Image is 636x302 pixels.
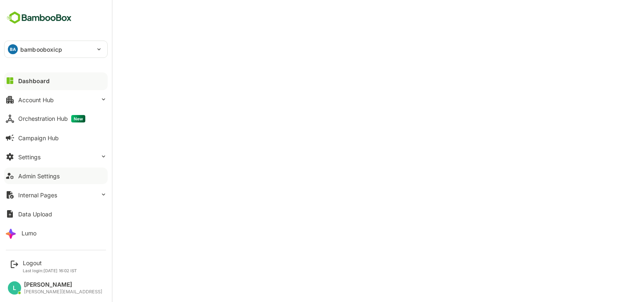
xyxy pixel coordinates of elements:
[18,77,50,84] div: Dashboard
[23,268,77,273] p: Last login: [DATE] 16:02 IST
[71,115,85,122] span: New
[20,45,63,54] p: bambooboxicp
[18,153,41,161] div: Settings
[4,168,108,184] button: Admin Settings
[18,173,60,180] div: Admin Settings
[24,281,102,288] div: [PERSON_NAME]
[18,115,85,122] div: Orchestration Hub
[18,211,52,218] div: Data Upload
[4,110,108,127] button: Orchestration HubNew
[4,225,108,241] button: Lumo
[24,289,102,295] div: [PERSON_NAME][EMAIL_ADDRESS]
[4,206,108,222] button: Data Upload
[4,129,108,146] button: Campaign Hub
[18,134,59,141] div: Campaign Hub
[8,44,18,54] div: BA
[4,149,108,165] button: Settings
[4,187,108,203] button: Internal Pages
[22,230,36,237] div: Lumo
[23,259,77,266] div: Logout
[4,10,74,26] img: BambooboxFullLogoMark.5f36c76dfaba33ec1ec1367b70bb1252.svg
[4,72,108,89] button: Dashboard
[8,281,21,295] div: L
[5,41,107,58] div: BAbambooboxicp
[18,96,54,103] div: Account Hub
[18,192,57,199] div: Internal Pages
[4,91,108,108] button: Account Hub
